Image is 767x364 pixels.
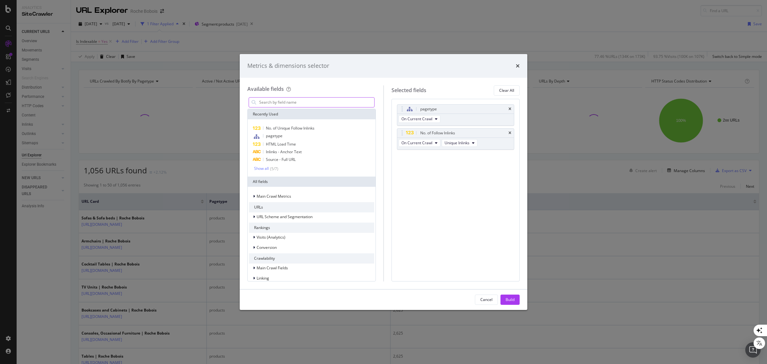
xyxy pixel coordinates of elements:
div: pagetypetimesOn Current Crawl [397,104,515,126]
span: Inlinks - Anchor Text [266,149,302,154]
span: On Current Crawl [401,140,432,146]
span: On Current Crawl [401,116,432,122]
span: Visits (Analytics) [257,234,285,240]
div: No. of Follow Inlinks [420,130,455,136]
div: Rankings [249,223,374,233]
button: Build [500,295,520,305]
div: Crawlability [249,253,374,264]
div: times [508,131,511,135]
div: Build [506,297,515,302]
div: All fields [248,177,376,187]
button: Clear All [494,85,520,96]
button: On Current Crawl [399,139,440,147]
div: ( 5 / 7 ) [269,166,278,171]
div: times [508,107,511,111]
span: Main Crawl Fields [257,265,288,271]
div: Recently Used [248,109,376,119]
div: Clear All [499,88,514,93]
div: Selected fields [391,87,426,94]
span: HTML Load Time [266,141,296,147]
span: Conversion [257,245,277,250]
div: modal [240,54,527,310]
div: Open Intercom Messenger [745,342,761,358]
div: No. of Follow InlinkstimesOn Current CrawlUnique Inlinks [397,128,515,150]
span: Source - Full URL [266,157,296,162]
span: Main Crawl Metrics [257,194,291,199]
div: Cancel [480,297,492,302]
div: URLs [249,202,374,212]
button: Unique Inlinks [442,139,477,147]
span: URL Scheme and Segmentation [257,214,313,219]
div: Available fields [247,85,284,92]
button: On Current Crawl [399,115,440,123]
div: pagetype [420,106,437,112]
span: pagetype [266,133,283,138]
input: Search by field name [259,98,374,107]
span: Unique Inlinks [445,140,469,146]
button: Cancel [475,295,498,305]
div: Metrics & dimensions selector [247,62,329,70]
span: No. of Unique Follow Inlinks [266,125,314,131]
span: Linking [257,275,269,281]
div: times [516,62,520,70]
div: Show all [254,166,269,171]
